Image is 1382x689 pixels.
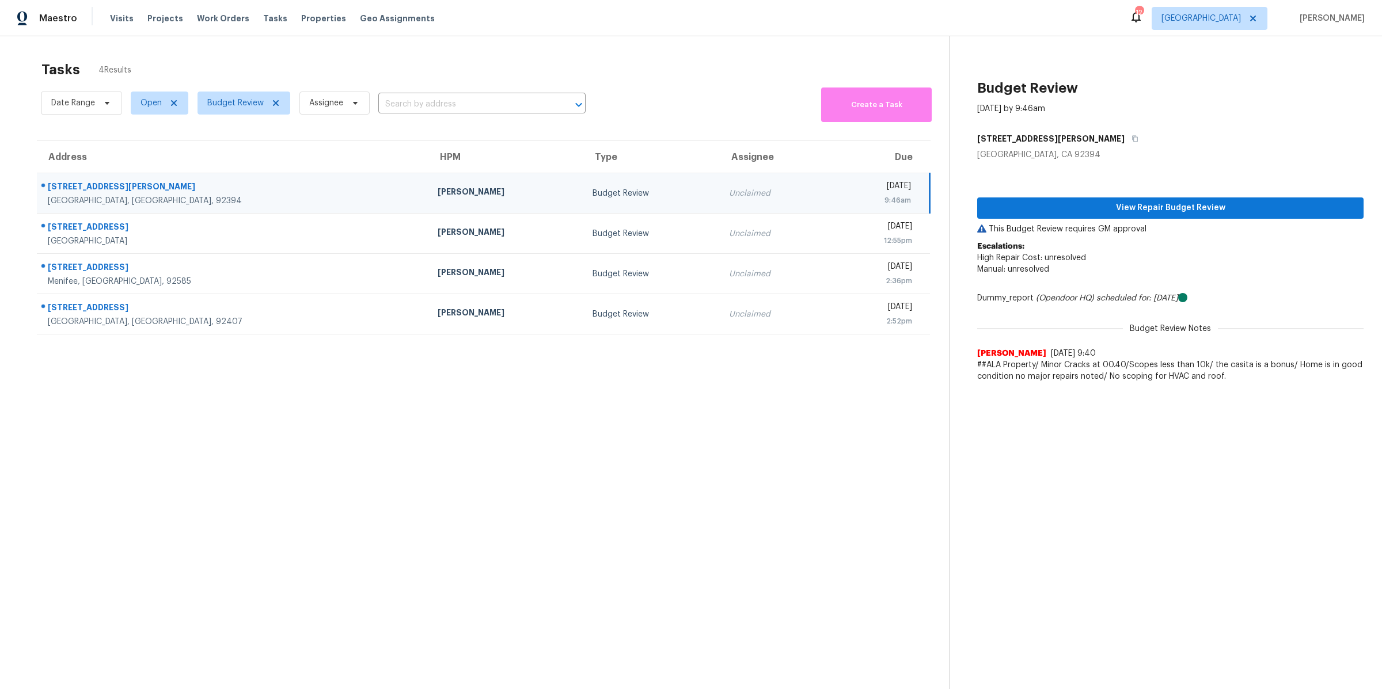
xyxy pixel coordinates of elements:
div: Unclaimed [729,309,819,320]
div: [DATE] [838,220,912,235]
div: [DATE] [838,261,912,275]
span: Tasks [263,14,287,22]
span: Create a Task [827,98,926,112]
i: (Opendoor HQ) [1036,294,1094,302]
div: Unclaimed [729,188,819,199]
span: Visits [110,13,134,24]
div: [GEOGRAPHIC_DATA] [48,235,419,247]
div: [DATE] by 9:46am [977,103,1045,115]
div: Unclaimed [729,228,819,239]
div: Budget Review [593,268,711,280]
button: Open [571,97,587,113]
div: Menifee, [GEOGRAPHIC_DATA], 92585 [48,276,419,287]
div: [DATE] [838,301,912,315]
th: Address [37,141,428,173]
span: View Repair Budget Review [986,201,1354,215]
th: Assignee [720,141,829,173]
span: [PERSON_NAME] [977,348,1046,359]
div: [STREET_ADDRESS][PERSON_NAME] [48,181,419,195]
div: [STREET_ADDRESS] [48,302,419,316]
div: [GEOGRAPHIC_DATA], CA 92394 [977,149,1364,161]
span: High Repair Cost: unresolved [977,254,1086,262]
div: 12 [1135,7,1143,18]
div: 2:52pm [838,315,912,327]
span: Manual: unresolved [977,265,1049,273]
div: [GEOGRAPHIC_DATA], [GEOGRAPHIC_DATA], 92407 [48,316,419,328]
button: Copy Address [1125,128,1140,149]
span: Date Range [51,97,95,109]
span: Work Orders [197,13,249,24]
th: Type [583,141,720,173]
button: View Repair Budget Review [977,197,1364,219]
div: Unclaimed [729,268,819,280]
span: Properties [301,13,346,24]
div: [PERSON_NAME] [438,307,575,321]
div: 12:55pm [838,235,912,246]
span: [DATE] 9:40 [1051,349,1096,357]
th: HPM [428,141,584,173]
input: Search by address [378,96,553,113]
span: Projects [147,13,183,24]
h2: Budget Review [977,82,1078,94]
p: This Budget Review requires GM approval [977,223,1364,235]
i: scheduled for: [DATE] [1096,294,1178,302]
span: Budget Review Notes [1123,323,1218,334]
div: 2:36pm [838,275,912,287]
div: Budget Review [593,228,711,239]
div: Budget Review [593,309,711,320]
h2: Tasks [41,64,80,75]
th: Due [829,141,930,173]
span: ##ALA Property/ Minor Cracks at 00.40/Scopes less than 10k/ the casita is a bonus/ Home is in goo... [977,359,1364,382]
div: [PERSON_NAME] [438,226,575,241]
div: [STREET_ADDRESS] [48,221,419,235]
div: [GEOGRAPHIC_DATA], [GEOGRAPHIC_DATA], 92394 [48,195,419,207]
span: Assignee [309,97,343,109]
span: [PERSON_NAME] [1295,13,1365,24]
span: Geo Assignments [360,13,435,24]
div: [STREET_ADDRESS] [48,261,419,276]
span: [GEOGRAPHIC_DATA] [1161,13,1241,24]
div: Dummy_report [977,292,1364,304]
div: [PERSON_NAME] [438,267,575,281]
span: 4 Results [98,64,131,76]
div: [PERSON_NAME] [438,186,575,200]
div: 9:46am [838,195,911,206]
div: [DATE] [838,180,911,195]
div: Budget Review [593,188,711,199]
h5: [STREET_ADDRESS][PERSON_NAME] [977,133,1125,144]
span: Open [141,97,162,109]
button: Create a Task [821,87,932,122]
span: Budget Review [207,97,264,109]
span: Maestro [39,13,77,24]
b: Escalations: [977,242,1024,250]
